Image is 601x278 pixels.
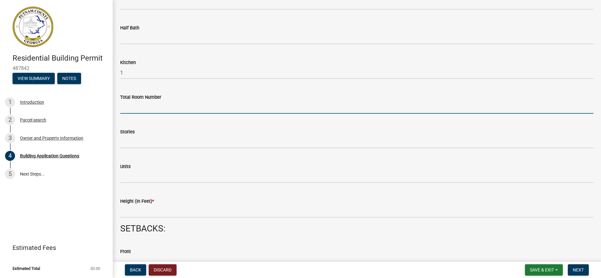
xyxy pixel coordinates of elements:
[5,133,15,143] div: 3
[5,97,15,107] div: 1
[13,73,55,84] button: View Summary
[125,264,146,276] button: Back
[57,73,81,84] button: Notes
[5,169,15,179] div: 5
[5,115,15,125] div: 2
[120,223,593,234] h3: SETBACKS:
[120,199,154,204] label: Height (In Feet)
[13,266,40,271] span: Estimated Total
[120,95,161,100] label: Total Room Number
[568,264,589,276] button: Next
[90,266,100,271] span: $0.00
[120,26,139,30] label: Half Bath
[13,7,53,47] img: Putnam County, Georgia
[120,250,131,254] label: Front
[120,130,135,134] label: Stories
[13,65,100,71] span: 487842
[20,154,79,158] div: Building Application Questions
[573,267,584,272] span: Next
[13,54,108,63] h4: Residential Building Permit
[525,264,563,276] button: Save & Exit
[120,165,131,169] label: Units
[120,61,136,65] label: Kitchen
[5,241,103,254] a: Estimated Fees
[20,118,46,122] div: Parcel search
[5,151,15,161] div: 4
[20,100,44,104] div: Introduction
[530,267,554,272] span: Save & Exit
[57,76,81,81] wm-modal-confirm: Notes
[13,76,55,81] wm-modal-confirm: Summary
[130,267,141,272] span: Back
[20,136,83,140] div: Owner and Property Information
[149,264,177,276] button: Discard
